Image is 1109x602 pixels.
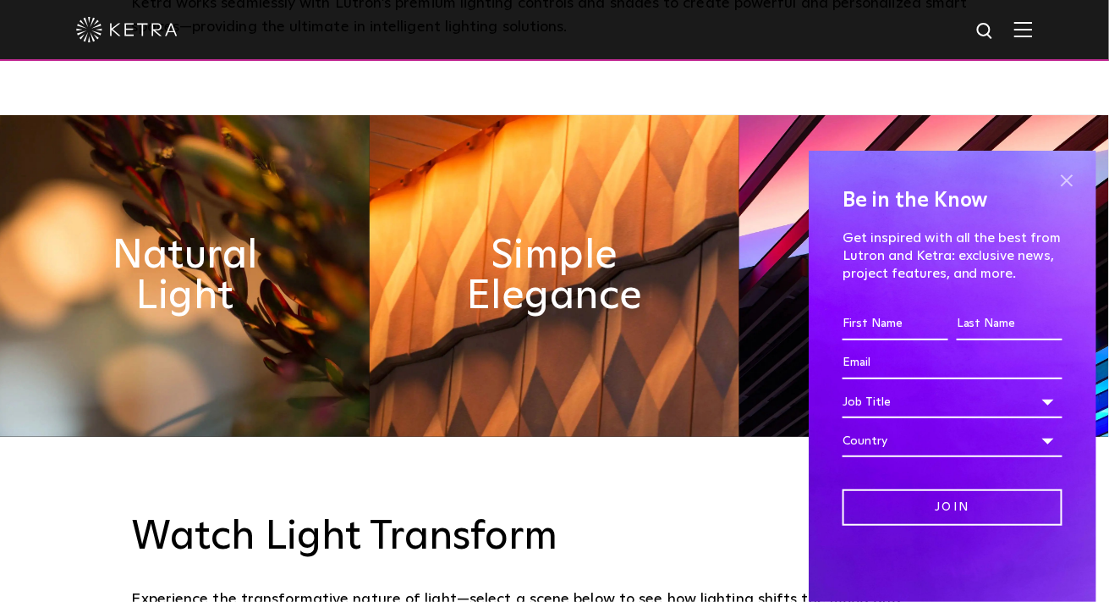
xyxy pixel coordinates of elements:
img: Hamburger%20Nav.svg [1014,21,1033,37]
input: First Name [843,308,948,340]
div: Job Title [843,386,1062,418]
img: simple_elegance [370,115,739,437]
h3: Watch Light Transform [132,513,978,562]
h2: Simple Elegance [462,235,647,317]
img: ketra-logo-2019-white [76,17,178,42]
p: Get inspired with all the best from Lutron and Ketra: exclusive news, project features, and more. [843,229,1062,282]
h2: Natural Light [92,235,277,317]
img: flexible_timeless_ketra [739,115,1109,437]
img: search icon [975,21,996,42]
div: Country [843,425,1062,457]
input: Email [843,347,1062,379]
input: Join [843,489,1062,526]
input: Last Name [957,308,1062,340]
h4: Be in the Know [843,185,1062,217]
